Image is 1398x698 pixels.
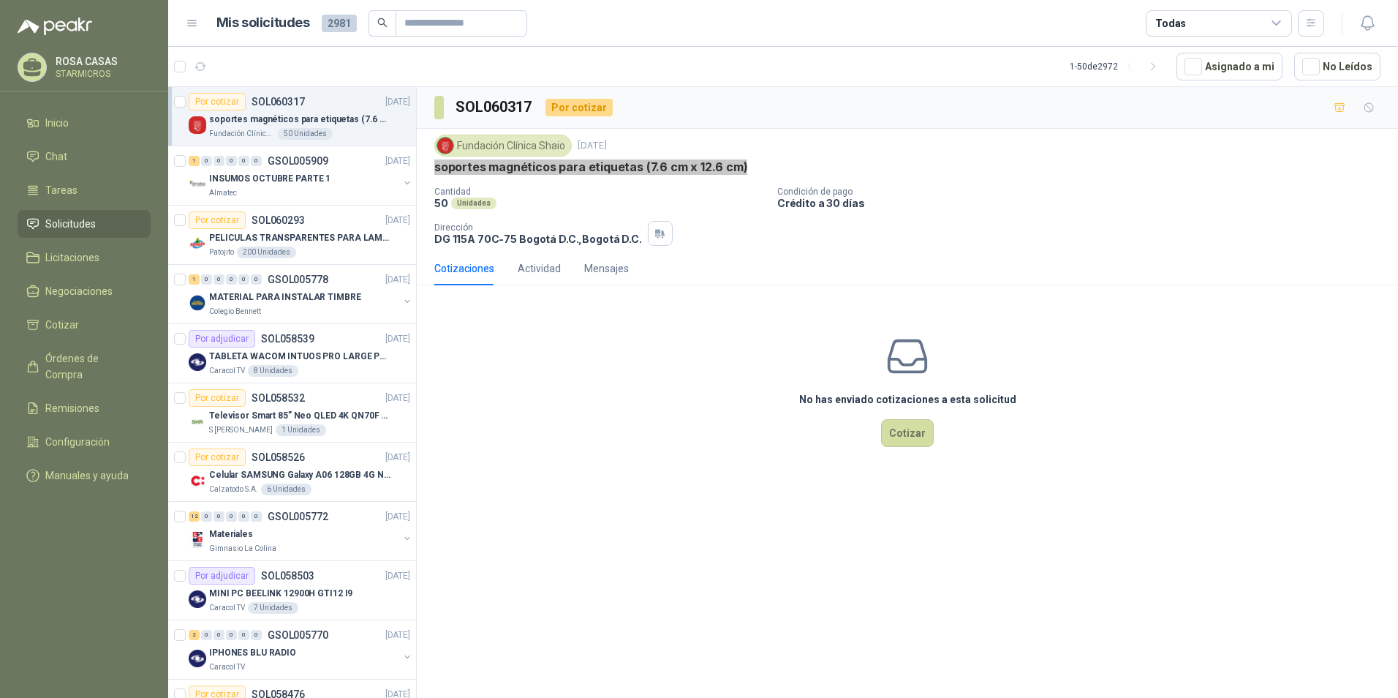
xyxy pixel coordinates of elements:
p: Colegio Bennett [209,306,261,318]
p: [DATE] [385,628,410,642]
p: SOL058503 [261,571,314,581]
span: Órdenes de Compra [45,350,137,383]
div: 0 [214,630,224,640]
span: Configuración [45,434,110,450]
span: Remisiones [45,400,99,416]
div: Por adjudicar [189,330,255,348]
div: 0 [201,156,212,166]
div: 1 [189,156,200,166]
div: Por cotizar [189,211,246,229]
p: Celular SAMSUNG Galaxy A06 128GB 4G Negro [209,468,391,482]
div: 1 - 50 de 2972 [1070,55,1165,78]
p: Crédito a 30 días [777,197,1392,209]
div: 0 [226,274,237,285]
div: 0 [201,511,212,522]
p: [DATE] [578,139,607,153]
div: Por cotizar [189,449,246,466]
p: Cantidad [434,187,766,197]
img: Company Logo [189,650,206,667]
a: Negociaciones [18,277,151,305]
p: Materiales [209,528,253,541]
span: 2981 [322,15,357,32]
a: Por cotizarSOL060293[DATE] Company LogoPELICULAS TRANSPARENTES PARA LAMINADO EN CALIENTEPatojito2... [168,206,416,265]
div: 8 Unidades [248,365,298,377]
div: 200 Unidades [237,247,296,258]
div: 1 Unidades [276,424,326,436]
p: [DATE] [385,569,410,583]
p: [DATE] [385,391,410,405]
div: 0 [251,156,262,166]
img: Company Logo [189,413,206,430]
a: Chat [18,143,151,170]
p: [DATE] [385,510,410,524]
img: Logo peakr [18,18,92,35]
p: GSOL005909 [268,156,328,166]
div: Por cotizar [189,93,246,110]
img: Company Logo [189,235,206,252]
p: Dirección [434,222,642,233]
div: 12 [189,511,200,522]
div: Cotizaciones [434,260,494,277]
div: Unidades [451,198,496,209]
p: soportes magnéticos para etiquetas (7.6 cm x 12.6 cm) [434,160,747,175]
p: STARMICROS [56,70,147,78]
div: 0 [226,511,237,522]
p: SOL060293 [252,215,305,225]
a: Licitaciones [18,244,151,271]
a: Inicio [18,109,151,137]
p: Caracol TV [209,661,245,673]
p: Condición de pago [777,187,1392,197]
span: Cotizar [45,317,79,333]
h3: No has enviado cotizaciones a esta solicitud [799,391,1016,408]
span: Solicitudes [45,216,96,232]
span: Chat [45,149,67,165]
p: [DATE] [385,95,410,109]
div: Todas [1155,15,1186,31]
div: Fundación Clínica Shaio [434,135,572,157]
p: [DATE] [385,154,410,168]
img: Company Logo [189,176,206,193]
div: Por adjudicar [189,567,255,585]
p: S [PERSON_NAME] [209,424,273,436]
a: 2 0 0 0 0 0 GSOL005770[DATE] Company LogoIPHONES BLU RADIOCaracol TV [189,626,413,673]
h1: Mis solicitudes [216,12,310,34]
div: 1 [189,274,200,285]
p: MINI PC BEELINK 12900H GTI12 I9 [209,587,352,601]
span: Tareas [45,182,78,198]
div: 0 [238,630,249,640]
div: 0 [251,630,262,640]
p: GSOL005770 [268,630,328,640]
a: Por cotizarSOL060317[DATE] Company Logosoportes magnéticos para etiquetas (7.6 cm x 12.6 cm)Funda... [168,87,416,146]
img: Company Logo [189,531,206,549]
a: Cotizar [18,311,151,339]
p: GSOL005772 [268,511,328,522]
a: 1 0 0 0 0 0 GSOL005909[DATE] Company LogoINSUMOS OCTUBRE PARTE 1Almatec [189,152,413,199]
p: SOL058532 [252,393,305,403]
div: 0 [238,156,249,166]
a: Por cotizarSOL058526[DATE] Company LogoCelular SAMSUNG Galaxy A06 128GB 4G NegroCalzatodo S.A.6 U... [168,443,416,502]
div: Por cotizar [189,389,246,407]
div: Mensajes [584,260,629,277]
p: Almatec [209,187,237,199]
div: 0 [201,274,212,285]
div: 0 [214,156,224,166]
div: 0 [251,274,262,285]
img: Company Logo [189,294,206,312]
a: Por adjudicarSOL058539[DATE] Company LogoTABLETA WACOM INTUOS PRO LARGE PTK870K0ACaracol TV8 Unid... [168,324,416,383]
div: 2 [189,630,200,640]
h3: SOL060317 [456,96,534,119]
div: 0 [238,511,249,522]
img: Company Logo [189,590,206,608]
img: Company Logo [189,116,206,134]
p: TABLETA WACOM INTUOS PRO LARGE PTK870K0A [209,350,391,364]
a: Tareas [18,176,151,204]
div: 0 [214,274,224,285]
p: Calzatodo S.A. [209,484,258,495]
div: 50 Unidades [278,128,333,140]
p: Fundación Clínica Shaio [209,128,275,140]
p: ROSA CASAS [56,56,147,67]
div: 6 Unidades [261,484,311,495]
a: 1 0 0 0 0 0 GSOL005778[DATE] Company LogoMATERIAL PARA INSTALAR TIMBREColegio Bennett [189,271,413,318]
p: SOL058526 [252,452,305,462]
p: [DATE] [385,273,410,287]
